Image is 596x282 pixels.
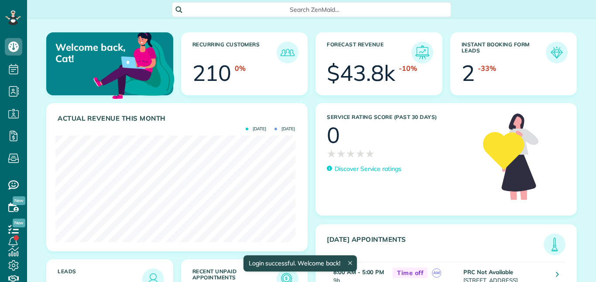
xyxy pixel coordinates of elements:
[192,42,277,63] h3: Recurring Customers
[58,115,298,122] h3: Actual Revenue this month
[274,127,295,131] span: [DATE]
[346,146,356,161] span: ★
[462,62,475,84] div: 2
[279,44,296,61] img: icon_recurring_customers-cf858462ba22bcd05b5a5880d41d6543d210077de5bb9ebc9590e49fd87d84ed.png
[55,42,131,65] p: Welcome back, Cat!
[327,146,336,161] span: ★
[246,127,266,131] span: [DATE]
[92,22,176,107] img: dashboard_welcome-42a62b7d889689a78055ac9021e634bf52bae3f8056760290aed330b23ab8690.png
[327,164,401,174] a: Discover Service ratings
[546,236,563,253] img: icon_todays_appointments-901f7ab196bb0bea1936b74009e4eb5ffbc2d2711fa7634e0d609ed5ef32b18b.png
[335,164,401,174] p: Discover Service ratings
[463,268,513,275] strong: PRC Not Available
[399,63,417,73] div: -10%
[478,63,496,73] div: -33%
[414,44,431,61] img: icon_forecast_revenue-8c13a41c7ed35a8dcfafea3cbb826a0462acb37728057bba2d056411b612bbbe.png
[356,146,365,161] span: ★
[333,268,384,275] strong: 8:00 AM - 5:00 PM
[393,268,428,279] span: Time off
[327,124,340,146] div: 0
[192,62,232,84] div: 210
[327,236,544,255] h3: [DATE] Appointments
[327,62,395,84] div: $43.8k
[235,63,246,73] div: 0%
[327,42,411,63] h3: Forecast Revenue
[548,44,565,61] img: icon_form_leads-04211a6a04a5b2264e4ee56bc0799ec3eb69b7e499cbb523a139df1d13a81ae0.png
[13,196,25,205] span: New
[432,268,441,278] span: AM
[327,114,474,120] h3: Service Rating score (past 30 days)
[365,146,375,161] span: ★
[13,219,25,227] span: New
[243,255,356,272] div: Login successful. Welcome back!
[462,42,546,63] h3: Instant Booking Form Leads
[336,146,346,161] span: ★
